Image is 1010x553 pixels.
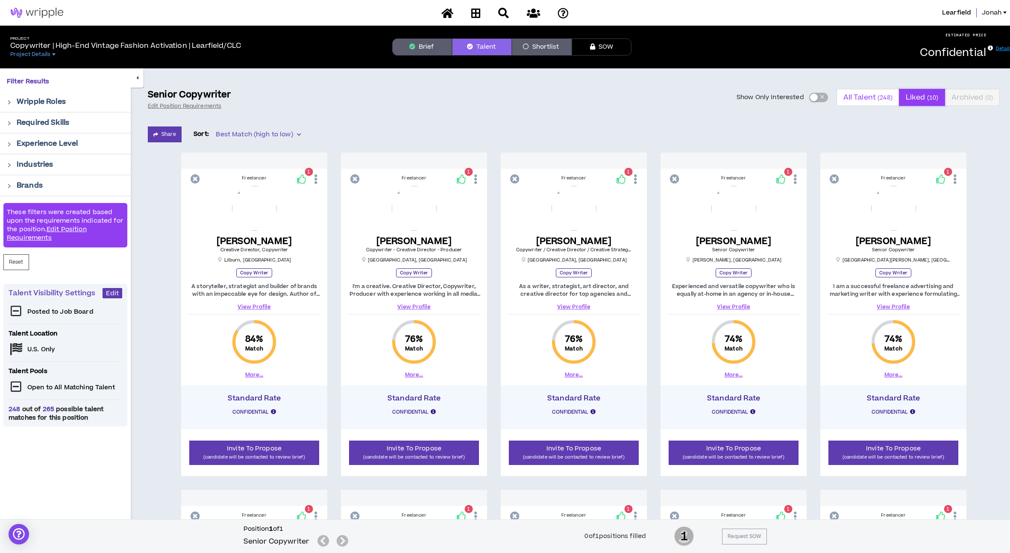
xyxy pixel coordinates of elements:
[565,371,583,379] button: More...
[834,453,953,461] p: (candidate will be contacted to review brief)
[508,512,640,519] div: Freelancer
[232,409,276,416] p: Confidential
[148,126,182,142] button: Share
[7,163,12,168] span: right
[467,168,470,176] span: 1
[505,394,643,403] h4: Standard Rate
[627,168,630,176] span: 1
[866,444,921,453] span: Invite To Propose
[565,345,583,352] small: Match
[809,93,828,102] button: Show Only Interested
[348,512,480,519] div: Freelancer
[951,87,993,108] span: Archived
[392,409,435,416] p: Confidential
[552,186,596,231] img: mh5nRxHWL6OqnxTZx7NKrUGICJQJSd8whGEb5nO0.png
[361,257,467,263] p: [GEOGRAPHIC_DATA] , [GEOGRAPHIC_DATA]
[827,175,960,182] div: Freelancer
[7,225,87,242] a: Edit Position Requirements
[188,303,320,311] a: View Profile
[236,268,272,277] p: Copy Writer
[945,32,987,38] p: ESTIMATED PRICE
[512,38,572,56] button: Shortlist
[305,168,313,176] sup: 1
[872,409,915,416] p: Confidential
[10,41,241,51] p: Copywriter | High-End Vintage Fashion Activation | Learfield/CLC
[405,371,423,379] button: More...
[41,405,56,414] span: 265
[245,345,263,352] small: Match
[349,441,479,465] button: Invite To Propose(candidate will be contacted to review brief)
[624,505,632,513] sup: 1
[784,505,792,513] sup: 1
[245,371,264,379] button: More...
[348,175,480,182] div: Freelancer
[674,453,793,461] p: (candidate will be contacted to review brief)
[667,303,800,311] a: View Profile
[942,8,971,18] span: Learfield
[878,94,893,102] small: ( 248 )
[725,371,743,379] button: More...
[217,257,291,263] p: Lilburn , [GEOGRAPHIC_DATA]
[546,444,601,453] span: Invite To Propose
[3,254,29,270] button: Reset
[10,51,50,58] span: Project Details
[946,168,949,176] span: 1
[509,441,639,465] button: Invite To Propose(candidate will be contacted to review brief)
[355,453,473,461] p: (candidate will be contacted to review brief)
[552,409,595,416] p: Confidential
[9,288,103,298] p: Talent Visibility Settings
[148,89,231,101] p: Senior Copywriter
[514,453,633,461] p: (candidate will be contacted to review brief)
[985,94,993,102] small: ( 0 )
[220,247,288,253] span: Creative Director, Copywriter
[836,257,951,263] p: [GEOGRAPHIC_DATA][PERSON_NAME] , [GEOGRAPHIC_DATA]
[7,121,12,126] span: right
[366,236,462,247] h5: [PERSON_NAME]
[464,505,473,513] sup: 1
[827,282,960,298] p: I am a successful freelance advertising and marketing writer with experience formulating brand po...
[875,268,911,277] p: Copy Writer
[405,345,423,352] small: Match
[565,333,582,345] span: 76 %
[345,394,483,403] h4: Standard Rate
[348,303,480,311] a: View Profile
[711,186,756,231] img: wVFHyhOxunrdcxFAK2wgjwvxPskaJ91KP6YVFJ8X.png
[9,405,122,422] span: out of possible talent matches for this position
[920,45,993,61] p: Confidential
[188,175,320,182] div: Freelancer
[366,247,462,253] span: Copywriter - Creative Director - Producer
[674,526,694,547] span: 1
[17,118,69,128] p: Required Skills
[856,236,931,247] h5: [PERSON_NAME]
[696,236,772,247] h5: [PERSON_NAME]
[665,394,802,403] h4: Standard Rate
[7,142,12,147] span: right
[194,129,209,139] p: Sort:
[627,506,630,513] span: 1
[982,8,1001,18] span: Jonah
[7,77,124,86] p: Filter Results
[3,203,127,247] div: These filters were created based upon the requirements indicated for the position.
[843,87,893,108] span: All Talent
[906,87,938,108] span: Liked
[244,525,352,533] h6: Position of 1
[17,159,53,170] p: Industries
[712,409,755,416] p: Confidential
[784,168,792,176] sup: 1
[348,282,480,298] p: I'm a creative. Creative Director, Copywriter, Producer with experience working in all media. Soc...
[387,444,441,453] span: Invite To Propose
[927,94,939,102] small: ( 10 )
[944,505,952,513] sup: 1
[737,93,804,102] span: Show Only Interested
[872,247,915,253] span: Senior Copywriter
[706,444,761,453] span: Invite To Propose
[244,536,309,547] h5: Senior Copywriter
[884,333,902,345] span: 74 %
[9,524,29,544] div: Open Intercom Messenger
[452,38,512,56] button: Talent
[305,505,313,513] sup: 1
[307,506,310,513] span: 1
[17,138,78,149] p: Experience Level
[216,128,300,141] span: Best Match (high to low)
[516,236,631,247] h5: [PERSON_NAME]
